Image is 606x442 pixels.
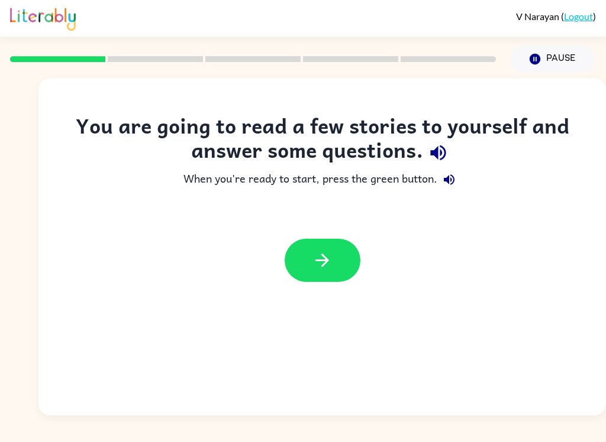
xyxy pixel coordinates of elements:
[62,168,582,191] div: When you're ready to start, press the green button.
[564,11,593,22] a: Logout
[516,11,561,22] span: V Narayan
[510,45,596,73] button: Pause
[62,113,582,168] div: You are going to read a few stories to yourself and answer some questions.
[10,5,76,31] img: Literably
[516,11,596,22] div: ( )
